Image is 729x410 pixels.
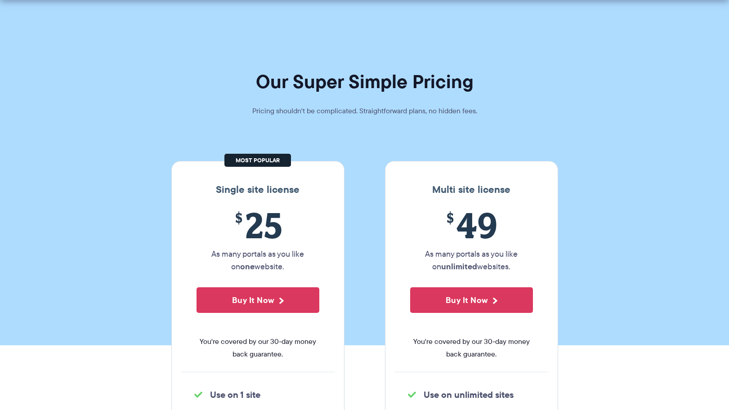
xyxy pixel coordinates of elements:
[424,388,514,401] strong: Use on unlimited sites
[410,248,533,273] p: As many portals as you like on websites.
[197,205,319,245] span: 25
[210,388,260,401] strong: Use on 1 site
[197,248,319,273] p: As many portals as you like on website.
[410,287,533,313] button: Buy It Now
[441,260,477,272] strong: unlimited
[410,335,533,361] span: You're covered by our 30-day money back guarantee.
[394,184,549,196] h3: Multi site license
[230,105,500,117] p: Pricing shouldn't be complicated. Straightforward plans, no hidden fees.
[197,335,319,361] span: You're covered by our 30-day money back guarantee.
[410,205,533,245] span: 49
[181,184,335,196] h3: Single site license
[240,260,255,272] strong: one
[197,287,319,313] button: Buy It Now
